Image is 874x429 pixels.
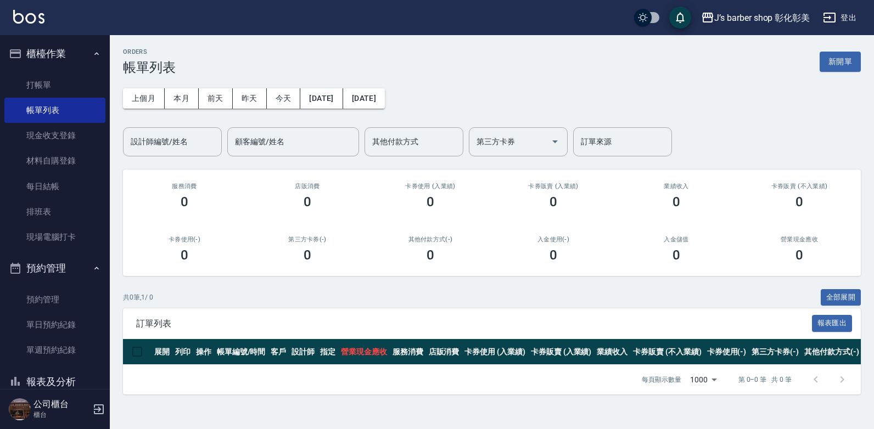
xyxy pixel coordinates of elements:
[704,339,749,365] th: 卡券使用(-)
[628,183,725,190] h2: 業績收入
[427,247,434,263] h3: 0
[317,339,338,365] th: 指定
[300,88,343,109] button: [DATE]
[738,375,792,385] p: 第 0–0 筆 共 0 筆
[136,183,233,190] h3: 服務消費
[267,88,301,109] button: 今天
[673,194,680,210] h3: 0
[4,174,105,199] a: 每日結帳
[4,287,105,312] a: 預約管理
[172,339,193,365] th: 列印
[812,315,853,332] button: 報表匯出
[4,337,105,363] a: 單週預約紀錄
[165,88,199,109] button: 本月
[304,247,311,263] h3: 0
[13,10,44,24] img: Logo
[4,368,105,396] button: 報表及分析
[259,183,356,190] h2: 店販消費
[751,183,848,190] h2: 卡券販賣 (不入業績)
[795,194,803,210] h3: 0
[4,123,105,148] a: 現金收支登錄
[426,339,462,365] th: 店販消費
[382,236,479,243] h2: 其他付款方式(-)
[802,339,862,365] th: 其他付款方式(-)
[528,339,595,365] th: 卡券販賣 (入業績)
[820,52,861,72] button: 新開單
[33,410,89,420] p: 櫃台
[4,224,105,250] a: 現場電腦打卡
[550,247,557,263] h3: 0
[9,398,31,420] img: Person
[427,194,434,210] h3: 0
[214,339,268,365] th: 帳單編號/時間
[4,39,105,68] button: 櫃檯作業
[820,56,861,66] a: 新開單
[123,48,176,55] h2: ORDERS
[33,399,89,410] h5: 公司櫃台
[304,194,311,210] h3: 0
[673,247,680,263] h3: 0
[382,183,479,190] h2: 卡券使用 (入業績)
[630,339,704,365] th: 卡券販賣 (不入業績)
[505,183,602,190] h2: 卡券販賣 (入業績)
[819,8,861,28] button: 登出
[4,254,105,283] button: 預約管理
[390,339,426,365] th: 服務消費
[233,88,267,109] button: 昨天
[136,318,812,329] span: 訂單列表
[669,7,691,29] button: save
[193,339,214,365] th: 操作
[199,88,233,109] button: 前天
[289,339,317,365] th: 設計師
[795,247,803,263] h3: 0
[686,365,721,394] div: 1000
[462,339,528,365] th: 卡券使用 (入業績)
[628,236,725,243] h2: 入金儲值
[4,72,105,98] a: 打帳單
[594,339,630,365] th: 業績收入
[181,194,188,210] h3: 0
[123,292,153,302] p: 共 0 筆, 1 / 0
[749,339,802,365] th: 第三方卡券(-)
[812,318,853,328] a: 報表匯出
[546,133,564,150] button: Open
[123,60,176,75] h3: 帳單列表
[259,236,356,243] h2: 第三方卡券(-)
[821,289,861,306] button: 全部展開
[4,312,105,337] a: 單日預約紀錄
[751,236,848,243] h2: 營業現金應收
[714,11,810,25] div: J’s barber shop 彰化彰美
[338,339,390,365] th: 營業現金應收
[181,247,188,263] h3: 0
[505,236,602,243] h2: 入金使用(-)
[136,236,233,243] h2: 卡券使用(-)
[550,194,557,210] h3: 0
[4,148,105,173] a: 材料自購登錄
[4,98,105,123] a: 帳單列表
[152,339,172,365] th: 展開
[268,339,289,365] th: 客戶
[697,7,814,29] button: J’s barber shop 彰化彰美
[4,199,105,224] a: 排班表
[642,375,681,385] p: 每頁顯示數量
[123,88,165,109] button: 上個月
[343,88,385,109] button: [DATE]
